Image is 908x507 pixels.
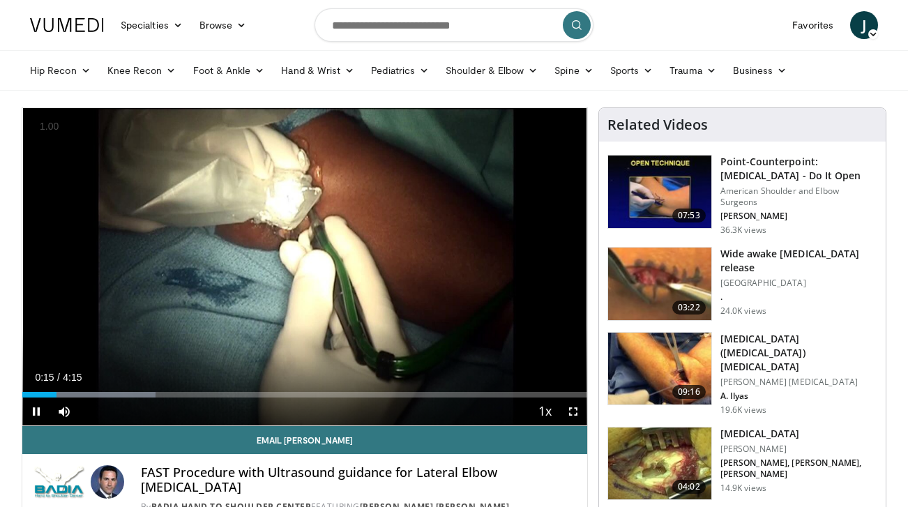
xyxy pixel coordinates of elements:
[608,427,711,500] img: 9fe33de0-e486-4ae2-8f37-6336057f1190.150x105_q85_crop-smart_upscale.jpg
[112,11,191,39] a: Specialties
[273,56,363,84] a: Hand & Wrist
[185,56,273,84] a: Foot & Ankle
[559,398,587,425] button: Fullscreen
[22,398,50,425] button: Pause
[608,333,711,405] img: e65640a2-9595-4195-a9a9-25fa16d95170.150x105_q85_crop-smart_upscale.jpg
[607,155,877,236] a: 07:53 Point-Counterpoint: [MEDICAL_DATA] - Do It Open American Shoulder and Elbow Surgeons [PERSO...
[720,404,766,416] p: 19.6K views
[608,156,711,228] img: heCDP4pTuni5z6vX4xMDoxOjBrO-I4W8_1.150x105_q85_crop-smart_upscale.jpg
[720,305,766,317] p: 24.0K views
[672,301,706,315] span: 03:22
[784,11,842,39] a: Favorites
[661,56,725,84] a: Trauma
[602,56,662,84] a: Sports
[672,209,706,222] span: 07:53
[720,483,766,494] p: 14.9K views
[720,247,877,275] h3: Wide awake [MEDICAL_DATA] release
[363,56,437,84] a: Pediatrics
[720,225,766,236] p: 36.3K views
[725,56,796,84] a: Business
[720,377,877,388] p: [PERSON_NAME] [MEDICAL_DATA]
[546,56,601,84] a: Spine
[30,18,104,32] img: VuMedi Logo
[720,444,877,455] p: [PERSON_NAME]
[99,56,185,84] a: Knee Recon
[720,186,877,208] p: American Shoulder and Elbow Surgeons
[720,292,877,303] p: .
[22,108,587,426] video-js: Video Player
[672,480,706,494] span: 04:02
[63,372,82,383] span: 4:15
[50,398,78,425] button: Mute
[607,116,708,133] h4: Related Videos
[607,427,877,501] a: 04:02 [MEDICAL_DATA] [PERSON_NAME] [PERSON_NAME], [PERSON_NAME], [PERSON_NAME] 14.9K views
[22,426,587,454] a: Email [PERSON_NAME]
[850,11,878,39] a: J
[607,332,877,416] a: 09:16 [MEDICAL_DATA] ([MEDICAL_DATA]) [MEDICAL_DATA] [PERSON_NAME] [MEDICAL_DATA] A. Ilyas 19.6K ...
[437,56,546,84] a: Shoulder & Elbow
[720,211,877,222] p: [PERSON_NAME]
[720,155,877,183] h3: Point-Counterpoint: [MEDICAL_DATA] - Do It Open
[35,372,54,383] span: 0:15
[720,278,877,289] p: [GEOGRAPHIC_DATA]
[720,332,877,374] h3: [MEDICAL_DATA] ([MEDICAL_DATA]) [MEDICAL_DATA]
[141,465,576,495] h4: FAST Procedure with Ultrasound guidance for Lateral Elbow [MEDICAL_DATA]
[672,385,706,399] span: 09:16
[22,56,99,84] a: Hip Recon
[22,392,587,398] div: Progress Bar
[91,465,124,499] img: Avatar
[608,248,711,320] img: Hayton_tennis_elbow_1.png.150x105_q85_crop-smart_upscale.jpg
[720,427,877,441] h3: [MEDICAL_DATA]
[720,391,877,402] p: A. Ilyas
[33,465,85,499] img: BADIA Hand to Shoulder Center
[720,457,877,480] p: [PERSON_NAME], [PERSON_NAME], [PERSON_NAME]
[57,372,60,383] span: /
[315,8,593,42] input: Search topics, interventions
[191,11,255,39] a: Browse
[607,247,877,321] a: 03:22 Wide awake [MEDICAL_DATA] release [GEOGRAPHIC_DATA] . 24.0K views
[531,398,559,425] button: Playback Rate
